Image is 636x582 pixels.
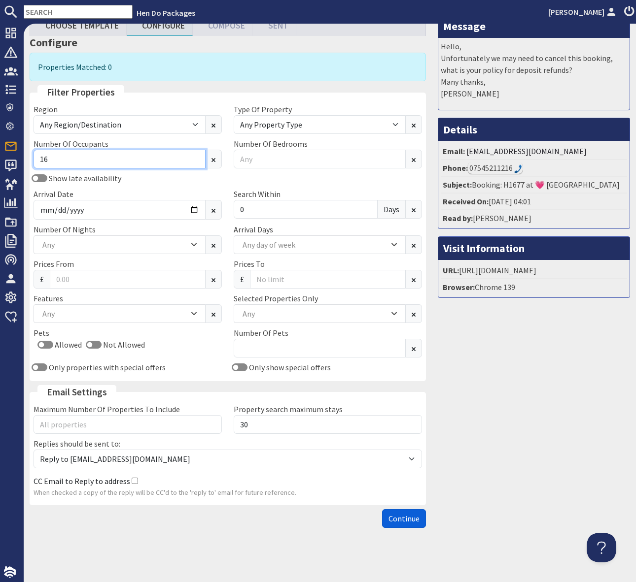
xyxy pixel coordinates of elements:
[253,14,296,35] a: Sent
[234,304,406,323] div: Combobox
[443,213,473,223] strong: Read by:
[34,415,222,434] input: All properties
[234,404,343,414] label: Property search maximum stays
[377,200,406,219] span: Days
[4,566,16,578] img: staytech_i_w-64f4e8e9ee0a9c174fd5317b4b171b261742d2d393467e5bdba4413f4f884c10.svg
[50,270,206,289] input: 0.00
[438,237,630,259] h3: Visit Information
[240,308,389,319] div: Any
[441,194,627,210] li: [DATE] 04:01
[443,146,465,156] strong: Email:
[102,340,145,350] label: Not Allowed
[438,118,630,141] h3: Details
[47,386,107,398] span: translation missing: en.email_settings
[34,487,422,498] p: When checked a copy of the reply will be CC'd to the 'reply to' email for future reference.
[441,177,627,194] li: Booking: H1677 at 💗 [GEOGRAPHIC_DATA]
[30,14,127,35] a: Choose Template
[47,173,121,183] label: Show late availability
[234,225,273,234] label: Arrival Days
[443,180,472,190] strong: Subject:
[443,265,459,275] strong: URL:
[34,270,50,289] span: £
[34,293,63,303] label: Features
[438,15,630,37] h3: Message
[466,146,587,156] a: [EMAIL_ADDRESS][DOMAIN_NAME]
[37,85,124,99] legend: Filter Properties
[30,36,426,49] h3: Configure
[443,163,468,173] strong: Phone:
[234,328,288,338] label: Number Of Pets
[30,53,426,81] div: Properties Matched: 0
[34,139,108,149] label: Number Of Occupants
[441,279,627,295] li: Chrome 139
[127,14,193,35] a: Configure
[382,509,426,528] button: Continue
[40,239,189,250] div: Any
[34,189,73,199] label: Arrival Date
[234,293,318,303] label: Selected Properties Only
[53,340,82,350] label: Allowed
[24,5,133,19] input: SEARCH
[234,150,406,168] input: Any
[234,270,250,289] span: £
[443,282,475,292] strong: Browser:
[441,262,627,279] li: [URL][DOMAIN_NAME]
[240,239,389,250] div: Any day of week
[389,514,420,523] span: Continue
[34,259,74,269] label: Prices From
[548,6,618,18] a: [PERSON_NAME]
[234,235,406,254] div: Combobox
[250,270,406,289] input: No limit
[247,362,331,372] label: Only show special offers
[193,14,253,35] a: Compose
[47,362,166,372] label: Only properties with special offers
[34,225,96,234] label: Number Of Nights
[40,308,189,319] div: Any
[443,196,489,206] strong: Received On:
[34,235,206,254] div: Combobox
[468,162,523,174] div: Call: 07545211216
[137,8,195,18] a: Hen Do Packages
[34,304,206,323] div: Combobox
[34,404,180,414] label: Maximum Number Of Properties To Include
[34,104,58,114] label: Region
[441,40,627,99] p: Hello, Unfortunately we may need to cancel this booking, what is your policy for deposit refunds?...
[234,189,281,199] label: Search Within
[234,200,378,219] input: 7
[234,259,265,269] label: Prices To
[34,476,130,486] label: CC Email to Reply to address
[587,533,616,562] iframe: Toggle Customer Support
[34,439,120,449] label: Replies should be sent to:
[514,164,522,173] img: hfpfyWBK5wQHBAGPgDf9c6qAYOxxMAAAAASUVORK5CYII=
[34,328,49,338] label: Pets
[441,210,627,226] li: [PERSON_NAME]
[234,104,292,114] label: Type Of Property
[234,139,308,149] label: Number Of Bedrooms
